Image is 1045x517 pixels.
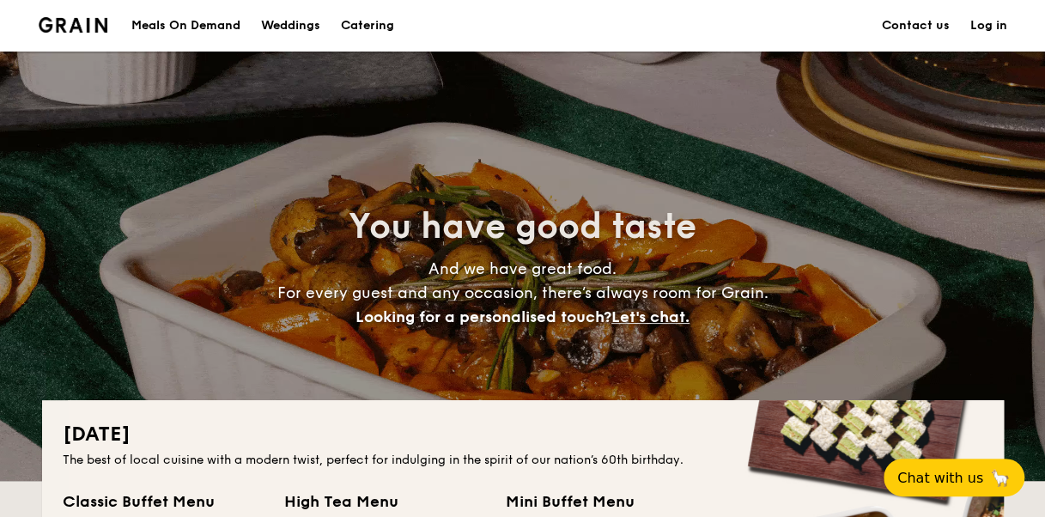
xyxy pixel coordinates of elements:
[355,307,611,326] span: Looking for a personalised touch?
[63,421,983,448] h2: [DATE]
[39,17,108,33] img: Grain
[349,206,696,247] span: You have good taste
[39,17,108,33] a: Logotype
[990,468,1011,488] span: 🦙
[63,452,983,469] div: The best of local cuisine with a modern twist, perfect for indulging in the spirit of our nation’...
[277,259,769,326] span: And we have great food. For every guest and any occasion, there’s always room for Grain.
[506,490,707,514] div: Mini Buffet Menu
[611,307,690,326] span: Let's chat.
[63,490,264,514] div: Classic Buffet Menu
[897,470,983,486] span: Chat with us
[284,490,485,514] div: High Tea Menu
[884,459,1024,496] button: Chat with us🦙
